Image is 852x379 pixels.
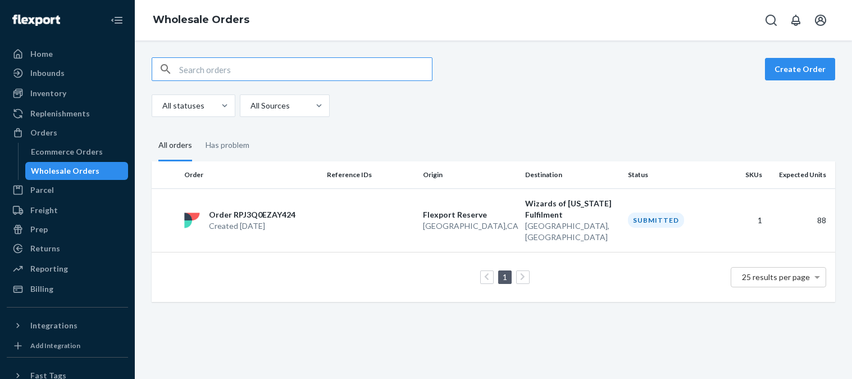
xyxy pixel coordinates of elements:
[30,224,48,235] div: Prep
[7,45,128,63] a: Home
[719,188,767,252] td: 1
[30,48,53,60] div: Home
[180,161,322,188] th: Order
[209,209,295,220] p: Order RPJ3Q0EZAY424
[785,9,807,31] button: Open notifications
[7,339,128,353] a: Add Integration
[628,213,684,228] div: Submitted
[144,4,258,37] ol: breadcrumbs
[30,320,78,331] div: Integrations
[30,127,57,138] div: Orders
[7,220,128,238] a: Prep
[153,13,249,26] a: Wholesale Orders
[31,146,103,157] div: Ecommerce Orders
[206,130,249,160] div: Has problem
[25,143,129,161] a: Ecommerce Orders
[7,201,128,219] a: Freight
[7,124,128,142] a: Orders
[525,220,619,243] p: [GEOGRAPHIC_DATA] , [GEOGRAPHIC_DATA]
[106,9,128,31] button: Close Navigation
[30,184,54,196] div: Parcel
[767,188,835,252] td: 88
[12,15,60,26] img: Flexport logo
[25,162,129,180] a: Wholesale Orders
[760,9,782,31] button: Open Search Box
[423,220,517,232] p: [GEOGRAPHIC_DATA] , CA
[30,205,58,216] div: Freight
[423,209,517,220] p: Flexport Reserve
[30,283,53,295] div: Billing
[742,272,810,282] span: 25 results per page
[521,161,623,188] th: Destination
[30,88,66,99] div: Inventory
[7,240,128,258] a: Returns
[767,161,835,188] th: Expected Units
[7,105,128,123] a: Replenishments
[7,260,128,278] a: Reporting
[30,341,80,350] div: Add Integration
[500,272,509,282] a: Page 1 is your current page
[7,64,128,82] a: Inbounds
[30,243,60,254] div: Returns
[322,161,418,188] th: Reference IDs
[158,130,192,161] div: All orders
[209,220,295,232] p: Created [DATE]
[30,108,90,119] div: Replenishments
[7,317,128,335] button: Integrations
[623,161,719,188] th: Status
[525,198,619,220] p: Wizards of [US_STATE] Fulfilment
[30,67,65,79] div: Inbounds
[418,161,521,188] th: Origin
[7,181,128,199] a: Parcel
[30,263,68,274] div: Reporting
[31,165,99,177] div: Wholesale Orders
[765,58,835,80] button: Create Order
[7,280,128,298] a: Billing
[184,213,200,228] img: flexport logo
[719,161,767,188] th: SKUs
[179,58,432,80] input: Search orders
[161,100,162,111] input: All statuses
[809,9,832,31] button: Open account menu
[249,100,250,111] input: All Sources
[7,84,128,102] a: Inventory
